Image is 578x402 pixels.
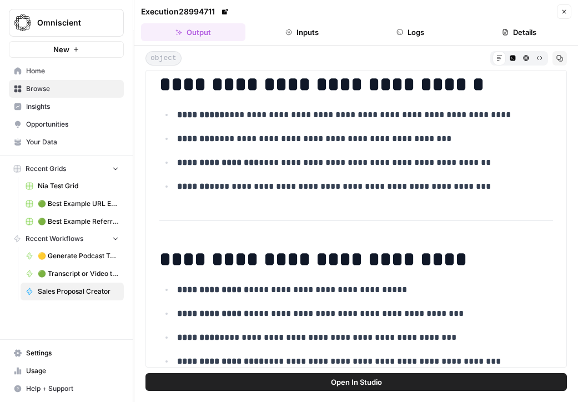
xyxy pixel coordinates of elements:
span: New [53,44,69,55]
button: Recent Grids [9,160,124,177]
span: Usage [26,366,119,376]
img: Omniscient Logo [13,13,33,33]
span: Settings [26,348,119,358]
a: Browse [9,80,124,98]
a: Insights [9,98,124,115]
span: 🟢 Transcript or Video to LinkedIn Posts [38,269,119,279]
span: Sales Proposal Creator [38,287,119,297]
span: 🟡 Generate Podcast Topics from Raw Content [38,251,119,261]
span: Home [26,66,119,76]
button: New [9,41,124,58]
a: 🟢 Best Example Referring Domains Finder Grid (1) [21,213,124,230]
span: Recent Grids [26,164,66,174]
span: object [145,51,182,66]
a: 🟡 Generate Podcast Topics from Raw Content [21,247,124,265]
button: Help + Support [9,380,124,398]
a: Your Data [9,133,124,151]
span: Help + Support [26,384,119,394]
button: Workspace: Omniscient [9,9,124,37]
span: Open In Studio [331,376,382,388]
button: Recent Workflows [9,230,124,247]
a: 🟢 Best Example URL Extractor Grid (3) [21,195,124,213]
button: Open In Studio [145,373,567,391]
span: 🟢 Best Example URL Extractor Grid (3) [38,199,119,209]
button: Inputs [250,23,354,41]
a: Sales Proposal Creator [21,283,124,300]
button: Output [141,23,245,41]
span: Insights [26,102,119,112]
a: 🟢 Transcript or Video to LinkedIn Posts [21,265,124,283]
button: Details [467,23,571,41]
span: Your Data [26,137,119,147]
span: Recent Workflows [26,234,83,244]
a: Opportunities [9,115,124,133]
a: Settings [9,344,124,362]
span: Browse [26,84,119,94]
a: Usage [9,362,124,380]
a: Home [9,62,124,80]
span: Nia Test Grid [38,181,119,191]
button: Logs [359,23,463,41]
span: Opportunities [26,119,119,129]
span: 🟢 Best Example Referring Domains Finder Grid (1) [38,217,119,227]
a: Nia Test Grid [21,177,124,195]
span: Omniscient [37,17,104,28]
div: Execution 28994711 [141,6,230,17]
